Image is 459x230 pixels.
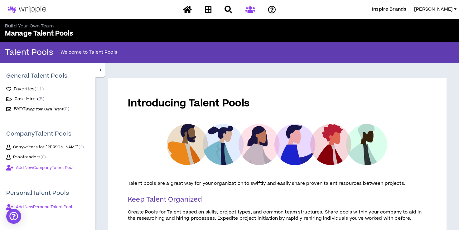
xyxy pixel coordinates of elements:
a: Proofreaders(0) [6,153,89,161]
button: Add NewCompanyTalent Pool [6,163,73,172]
span: [PERSON_NAME] [414,6,453,13]
span: Favorites [14,86,44,92]
p: Talent pools are a great way for your organization to swiftly and easily share proven talent reso... [128,180,427,187]
span: Proofreaders [13,155,46,160]
span: BYOT [14,106,63,112]
p: Welcome to Talent Pools [60,49,117,56]
span: Add New Personal Talent Pool [16,204,72,209]
span: Past Hires [14,96,44,102]
span: ( 0 ) [63,106,69,112]
h3: Keep Talent Organized [128,195,427,204]
span: Add New Company Talent Pool [16,165,73,170]
span: ( 11 ) [35,86,44,92]
h1: Introducing Talent Pools [128,98,427,109]
p: Build Your Own Team [5,23,229,29]
p: Talent Pools [5,48,53,58]
a: Favorites(11) [6,85,44,93]
p: Create Pools for Talent based on skills, project types, and common team structures. Share pools w... [128,209,427,222]
span: ( 0 ) [41,154,46,160]
span: Bring Your Own Talent [26,107,63,112]
p: Company Talent Pools [6,130,89,138]
span: Inspire Brands [372,6,406,13]
p: General Talent Pools [6,72,67,80]
p: Manage Talent Pools [5,29,229,38]
a: Past Hires(5) [6,95,44,103]
div: Open Intercom Messenger [6,209,21,224]
button: Add NewPersonalTalent Pool [6,203,72,211]
span: ( 5 ) [38,96,44,102]
span: ( 3 ) [79,144,84,150]
span: Copywriters for [PERSON_NAME] [13,145,84,150]
a: BYOTBring Your Own Talent(0) [6,105,69,113]
p: Personal Talent Pools [6,189,89,198]
a: Copywriters for [PERSON_NAME](3) [6,143,89,151]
